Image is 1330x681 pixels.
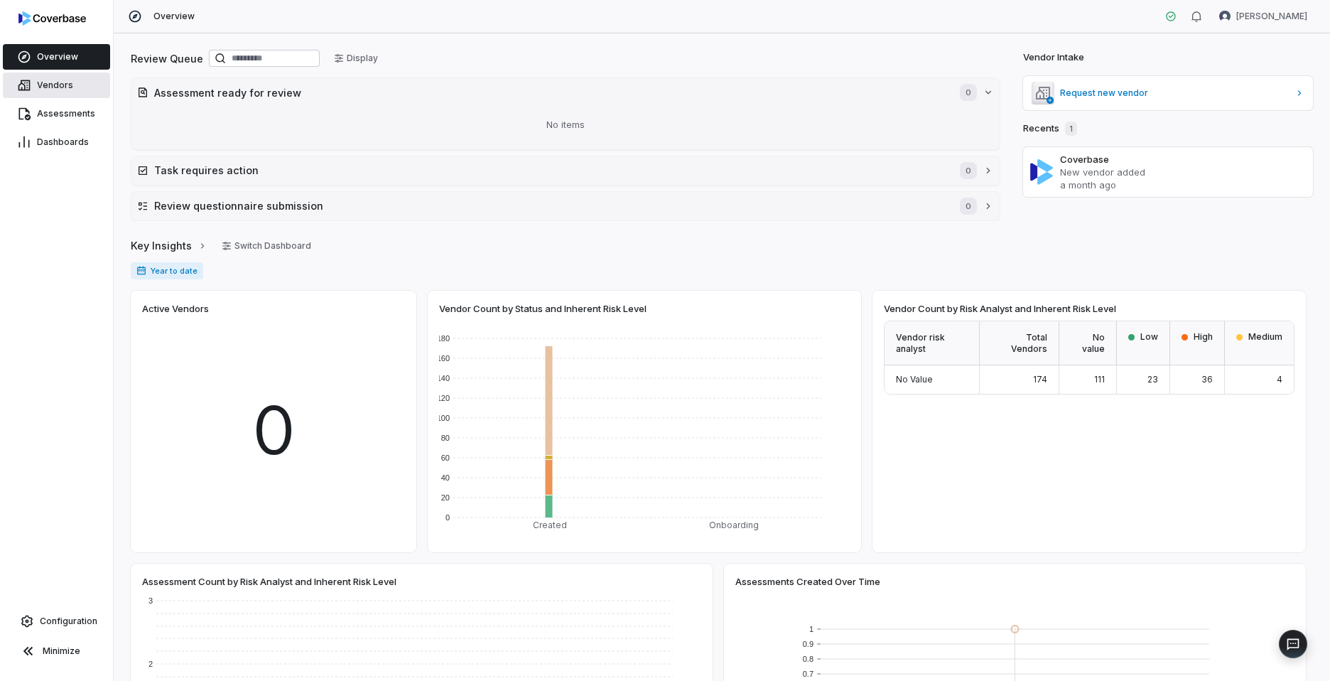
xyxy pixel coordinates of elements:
[960,84,977,101] span: 0
[148,660,153,668] text: 2
[37,80,73,91] span: Vendors
[803,670,813,678] text: 0.7
[6,608,107,634] a: Configuration
[154,163,946,178] h2: Task requires action
[1060,178,1307,191] p: a month ago
[960,198,977,215] span: 0
[1060,166,1307,178] p: New vendor added
[1023,147,1313,197] a: CoverbaseNew vendor addeda month ago
[37,51,78,63] span: Overview
[3,101,110,127] a: Assessments
[325,48,386,69] button: Display
[735,575,880,588] span: Assessments Created Over Time
[131,156,1000,185] button: Task requires action0
[1094,374,1105,385] span: 111
[153,11,195,22] span: Overview
[1065,122,1077,136] span: 1
[136,266,146,276] svg: Date range for report
[131,51,203,66] h2: Review Queue
[40,616,97,627] span: Configuration
[445,513,450,522] text: 0
[803,655,813,663] text: 0.8
[1023,76,1313,110] a: Request new vendor
[6,637,107,665] button: Minimize
[437,334,450,343] text: 180
[43,645,80,657] span: Minimize
[131,192,1000,220] button: Review questionnaire submission0
[154,85,946,100] h2: Assessment ready for review
[142,302,209,315] span: Active Vendors
[18,11,86,26] img: logo-D7KZi-bG.svg
[1023,122,1077,136] h2: Recents
[803,640,813,648] text: 0.9
[1201,374,1213,385] span: 36
[3,73,110,98] a: Vendors
[213,235,320,257] button: Switch Dashboard
[1248,331,1282,343] span: Medium
[441,493,450,502] text: 20
[131,238,192,253] span: Key Insights
[437,354,450,363] text: 160
[1023,50,1084,65] h2: Vendor Intake
[3,44,110,70] a: Overview
[885,321,980,365] div: Vendor risk analyst
[1140,331,1158,343] span: Low
[1060,87,1289,99] span: Request new vendor
[131,231,207,261] a: Key Insights
[126,231,212,261] button: Key Insights
[884,302,1116,315] span: Vendor Count by Risk Analyst and Inherent Risk Level
[1236,11,1307,22] span: [PERSON_NAME]
[439,302,647,315] span: Vendor Count by Status and Inherent Risk Level
[437,374,450,382] text: 140
[137,107,994,144] div: No items
[437,394,450,402] text: 120
[441,454,450,462] text: 60
[148,596,153,605] text: 3
[441,434,450,442] text: 80
[131,262,203,279] span: Year to date
[1219,11,1231,22] img: Christine Troutman avatar
[252,381,296,481] span: 0
[154,198,946,213] h2: Review questionnaire submission
[809,625,813,633] text: 1
[131,78,1000,107] button: Assessment ready for review0
[980,321,1059,365] div: Total Vendors
[896,374,933,385] span: No Value
[1147,374,1158,385] span: 23
[1194,331,1213,343] span: High
[1033,374,1047,385] span: 174
[37,108,95,119] span: Assessments
[1211,6,1316,27] button: Christine Troutman avatar[PERSON_NAME]
[1060,153,1307,166] h3: Coverbase
[37,136,89,148] span: Dashboards
[437,414,450,422] text: 100
[441,473,450,482] text: 40
[1277,374,1282,385] span: 4
[142,575,396,588] span: Assessment Count by Risk Analyst and Inherent Risk Level
[3,129,110,155] a: Dashboards
[1059,321,1117,365] div: No value
[960,162,977,179] span: 0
